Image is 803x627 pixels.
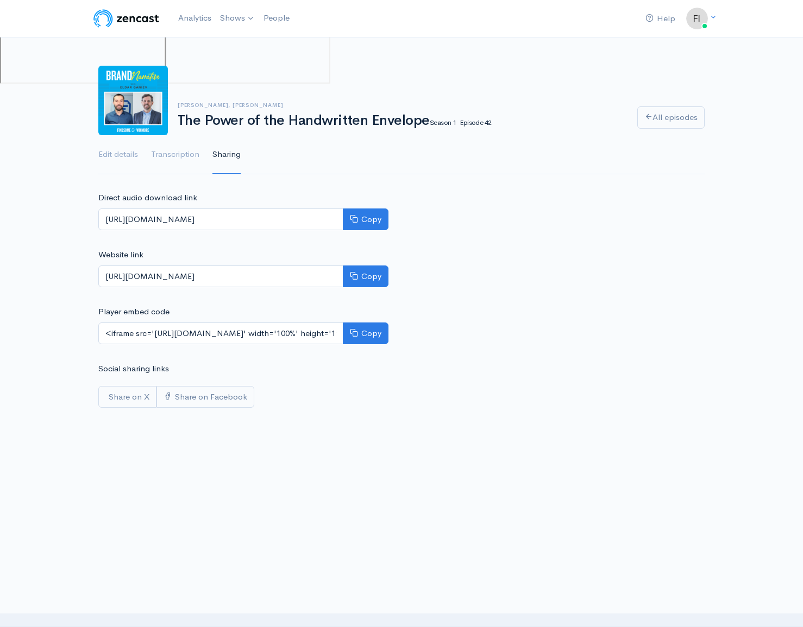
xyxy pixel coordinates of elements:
[156,386,254,408] a: Share on Facebook
[178,113,624,129] h1: The Power of the Handwritten Envelope
[343,322,388,345] button: Copy
[98,249,143,261] label: Website link
[641,7,680,30] a: Help
[98,306,170,318] label: Player embed code
[98,135,138,174] a: Edit details
[98,386,254,408] div: Social sharing links
[151,135,199,174] a: Transcription
[343,208,388,231] button: Copy
[343,265,388,288] button: Copy
[98,192,197,204] label: Direct audio download link
[92,8,161,29] img: ZenCast Logo
[178,102,624,108] h6: [PERSON_NAME], [PERSON_NAME]
[460,118,492,127] small: Episode 42
[174,7,216,30] a: Analytics
[259,7,294,30] a: People
[430,118,456,127] small: Season 1
[98,386,156,408] a: Share on X
[212,135,241,174] a: Sharing
[98,363,169,375] label: Social sharing links
[637,106,705,129] a: All episodes
[686,8,708,29] img: ...
[216,7,259,30] a: Shows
